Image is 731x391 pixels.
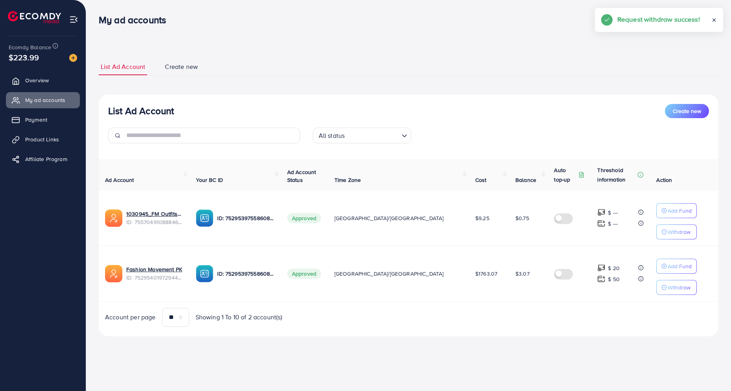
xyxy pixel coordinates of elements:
img: ic-ba-acc.ded83a64.svg [196,265,213,282]
span: ID: 7529540197294407681 [126,274,183,282]
span: Create new [165,62,198,71]
span: Time Zone [334,176,361,184]
img: logo [8,11,61,23]
img: top-up amount [597,275,605,283]
a: Overview [6,72,80,88]
span: $3.07 [515,270,530,278]
span: Balance [515,176,536,184]
span: Overview [25,76,49,84]
span: Ad Account [105,176,134,184]
img: menu [69,15,78,24]
a: Payment [6,112,80,128]
span: ID: 7557049108884619282 [126,218,183,226]
span: Approved [287,269,321,279]
span: Action [656,176,672,184]
span: Showing 1 To 10 of 2 account(s) [196,313,282,322]
p: $ 20 [608,263,620,273]
span: $1763.07 [475,270,497,278]
span: Ecomdy Balance [9,43,51,51]
button: Add Fund [656,259,697,274]
span: List Ad Account [101,62,145,71]
img: top-up amount [597,219,605,228]
span: All status [317,130,347,141]
a: 1030945_FM Outfits_1759512825336 [126,210,183,218]
a: My ad accounts [6,92,80,108]
p: $ --- [608,208,618,217]
span: My ad accounts [25,96,65,104]
img: top-up amount [597,208,605,217]
h5: Request withdraw success! [617,14,700,24]
p: $ 50 [608,274,620,284]
span: Your BC ID [196,176,223,184]
span: $9.25 [475,214,489,222]
span: Payment [25,116,47,124]
span: Cost [475,176,487,184]
p: Add Fund [668,206,692,215]
p: Withdraw [668,283,690,292]
p: Withdraw [668,227,690,237]
p: $ --- [608,219,618,228]
span: $223.99 [9,52,39,63]
div: <span class='underline'>1030945_FM Outfits_1759512825336</span></br>7557049108884619282 [126,210,183,226]
span: $0.75 [515,214,529,222]
p: Threshold information [597,165,636,184]
span: Ad Account Status [287,168,316,184]
button: Withdraw [656,224,697,239]
button: Create new [665,104,709,118]
iframe: Chat [698,356,725,385]
img: top-up amount [597,264,605,272]
div: <span class='underline'>Fashion Movement PK</span></br>7529540197294407681 [126,265,183,282]
span: Approved [287,213,321,223]
p: Add Fund [668,261,692,271]
img: ic-ads-acc.e4c84228.svg [105,265,122,282]
a: Affiliate Program [6,151,80,167]
p: Auto top-up [554,165,577,184]
h3: My ad accounts [99,14,172,26]
h3: List Ad Account [108,105,174,117]
span: Create new [673,107,701,115]
span: [GEOGRAPHIC_DATA]/[GEOGRAPHIC_DATA] [334,214,444,222]
button: Add Fund [656,203,697,218]
span: Product Links [25,135,59,143]
div: Search for option [313,128,411,143]
input: Search for option [347,128,398,141]
span: Account per page [105,313,156,322]
img: image [69,54,77,62]
img: ic-ba-acc.ded83a64.svg [196,209,213,227]
span: [GEOGRAPHIC_DATA]/[GEOGRAPHIC_DATA] [334,270,444,278]
img: ic-ads-acc.e4c84228.svg [105,209,122,227]
span: Affiliate Program [25,155,67,163]
a: Product Links [6,132,80,147]
p: ID: 7529539755860836369 [217,269,274,278]
p: ID: 7529539755860836369 [217,213,274,223]
button: Withdraw [656,280,697,295]
a: Fashion Movement PK [126,265,182,273]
